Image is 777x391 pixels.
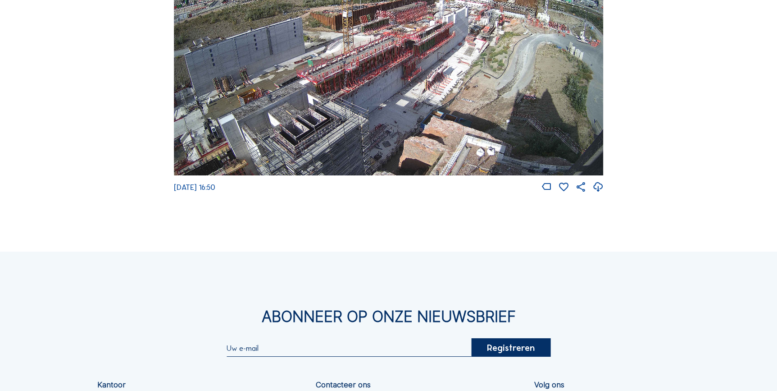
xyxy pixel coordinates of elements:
div: Volg ons [534,381,564,389]
div: Kantoor [97,381,126,389]
input: Uw e-mail [227,344,471,353]
div: Contacteer ons [316,381,371,389]
div: Registreren [471,338,550,357]
div: Abonneer op onze nieuwsbrief [97,309,680,324]
span: [DATE] 16:50 [174,183,215,192]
